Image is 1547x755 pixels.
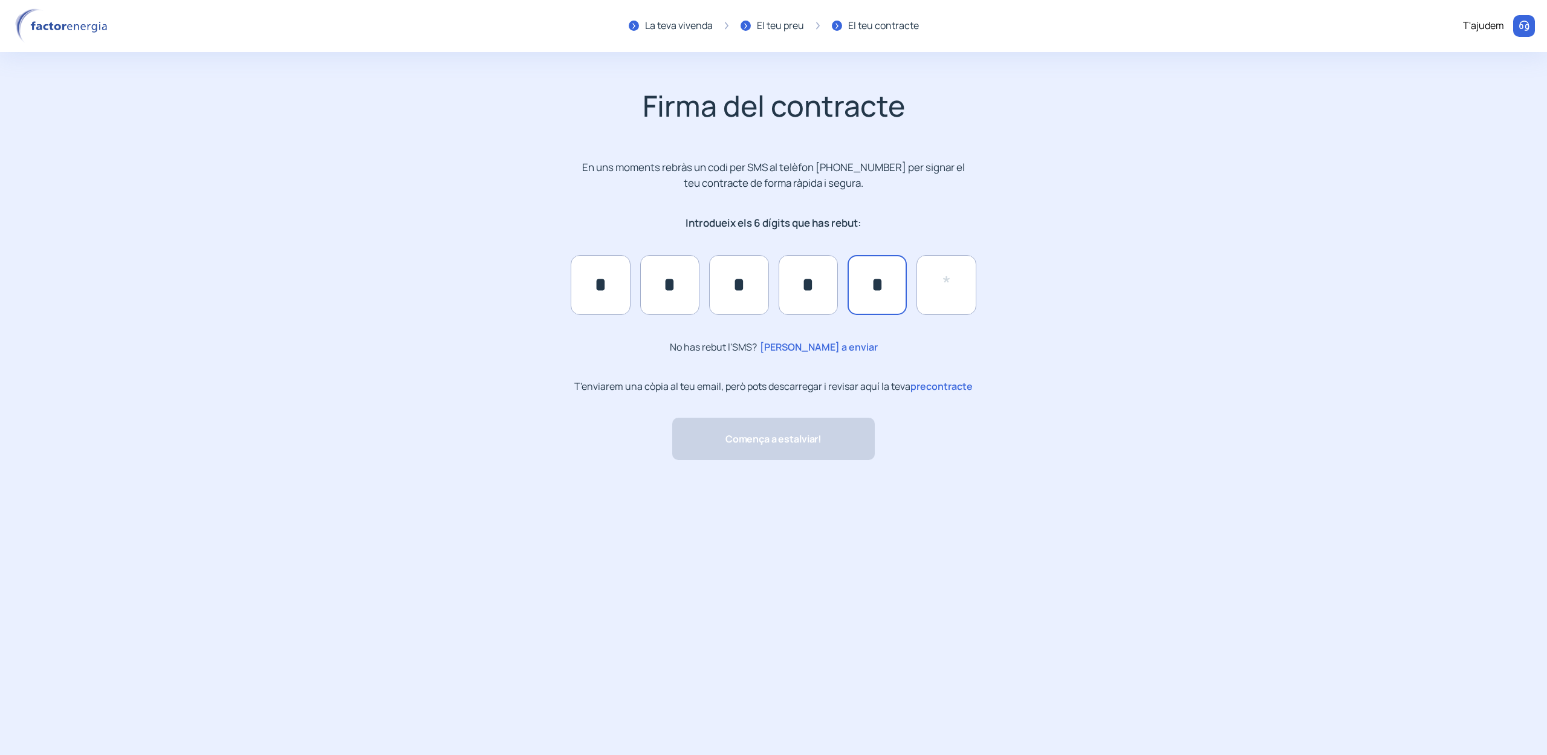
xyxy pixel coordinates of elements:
[576,160,971,191] p: En uns moments rebràs un codi per SMS al telèfon [PHONE_NUMBER] per signar el teu contracte de fo...
[12,8,115,44] img: logo factor
[576,215,971,231] p: Introdueix els 6 dígits que has rebut:
[1518,20,1530,32] img: llamar
[910,380,973,393] span: precontracte
[1463,18,1504,34] div: T'ajudem
[670,339,878,355] p: No has rebut l'SMS?
[757,18,804,34] div: El teu preu
[574,380,973,394] p: T'enviarem una còpia al teu email, però pots descarregar i revisar aquí la teva
[645,18,713,34] div: La teva vivenda
[725,432,822,447] span: Comença a estalviar!
[757,339,878,355] span: [PERSON_NAME] a enviar
[848,18,919,34] div: El teu contracte
[491,88,1056,123] h2: Firma del contracte
[672,418,875,460] button: Comença a estalviar!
